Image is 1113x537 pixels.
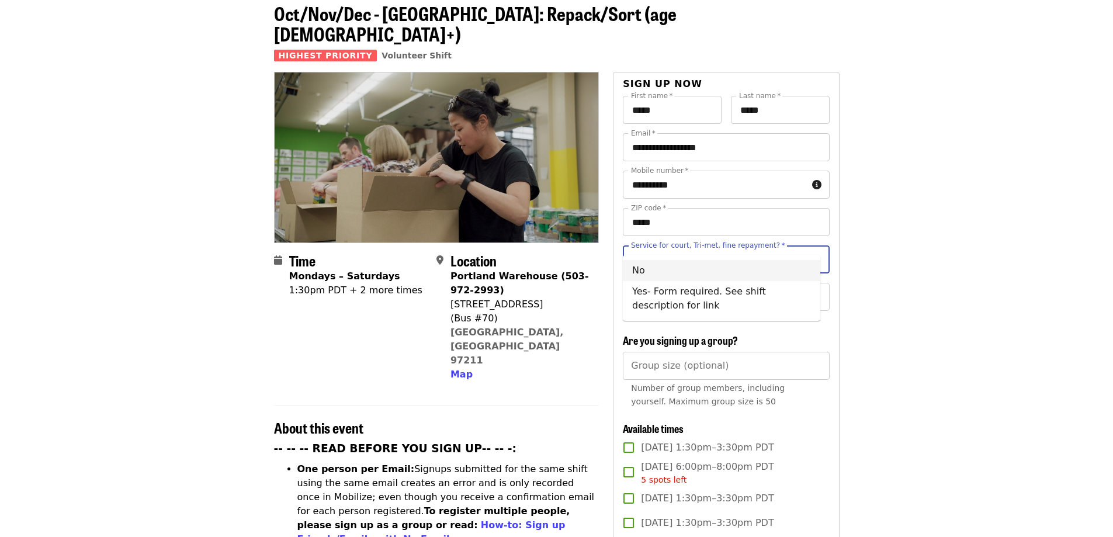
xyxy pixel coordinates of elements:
div: (Bus #70) [450,311,590,325]
span: [DATE] 1:30pm–3:30pm PDT [641,516,774,530]
img: Oct/Nov/Dec - Portland: Repack/Sort (age 8+) organized by Oregon Food Bank [275,72,599,242]
span: Sign up now [623,78,702,89]
strong: To register multiple people, please sign up as a group or read: [297,505,570,531]
a: [GEOGRAPHIC_DATA], [GEOGRAPHIC_DATA] 97211 [450,327,564,366]
span: [DATE] 1:30pm–3:30pm PDT [641,441,774,455]
strong: -- -- -- READ BEFORE YOU SIGN UP-- -- -: [274,442,517,455]
label: Service for court, Tri-met, fine repayment? [631,242,785,249]
input: [object Object] [623,352,829,380]
li: Yes- Form required. See shift description for link [623,281,820,316]
input: First name [623,96,722,124]
label: ZIP code [631,205,666,212]
i: circle-info icon [812,179,821,190]
label: Last name [739,92,781,99]
div: [STREET_ADDRESS] [450,297,590,311]
span: Number of group members, including yourself. Maximum group size is 50 [631,383,785,406]
strong: Portland Warehouse (503-972-2993) [450,271,589,296]
input: Mobile number [623,171,807,199]
span: About this event [274,417,363,438]
li: No [623,260,820,281]
input: ZIP code [623,208,829,236]
label: Email [631,130,656,137]
div: 1:30pm PDT + 2 more times [289,283,422,297]
span: Time [289,250,315,271]
label: Mobile number [631,167,688,174]
span: Available times [623,421,684,436]
span: Are you signing up a group? [623,332,738,348]
span: Map [450,369,473,380]
button: Close [809,251,826,268]
span: Location [450,250,497,271]
span: 5 spots left [641,475,686,484]
i: map-marker-alt icon [436,255,443,266]
span: Highest Priority [274,50,377,61]
strong: One person per Email: [297,463,415,474]
i: calendar icon [274,255,282,266]
a: Volunteer Shift [382,51,452,60]
label: First name [631,92,673,99]
button: Map [450,368,473,382]
input: Last name [731,96,830,124]
input: Email [623,133,829,161]
span: [DATE] 6:00pm–8:00pm PDT [641,460,774,486]
span: [DATE] 1:30pm–3:30pm PDT [641,491,774,505]
strong: Mondays – Saturdays [289,271,400,282]
button: Clear [794,251,810,268]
